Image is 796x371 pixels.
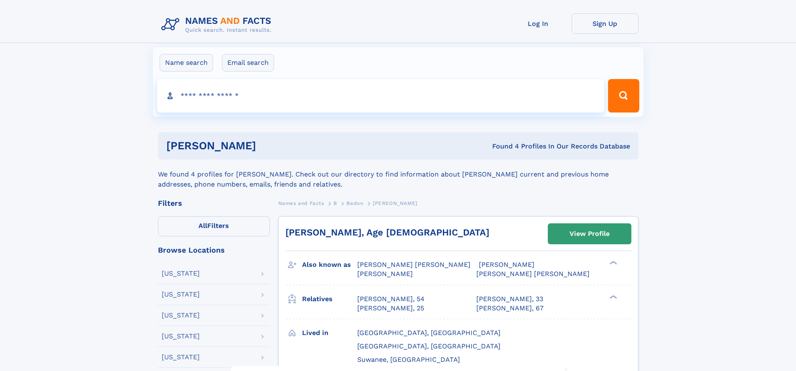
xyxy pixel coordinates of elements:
div: View Profile [570,224,610,243]
div: ❯ [608,260,618,266]
a: Names and Facts [278,198,324,208]
a: [PERSON_NAME], 67 [476,304,544,313]
a: [PERSON_NAME], 54 [357,294,425,304]
div: Filters [158,200,270,207]
label: Name search [160,54,213,72]
a: B [333,198,337,208]
h3: Relatives [302,292,357,306]
div: [US_STATE] [162,270,200,277]
span: [PERSON_NAME] [357,270,413,278]
div: ❯ [608,294,618,299]
a: [PERSON_NAME], 25 [357,304,424,313]
input: search input [157,79,605,113]
a: View Profile [548,224,631,244]
span: [GEOGRAPHIC_DATA], [GEOGRAPHIC_DATA] [357,342,501,350]
div: [US_STATE] [162,312,200,319]
div: Found 4 Profiles In Our Records Database [374,142,630,151]
span: [PERSON_NAME] [PERSON_NAME] [357,261,470,269]
a: [PERSON_NAME], Age [DEMOGRAPHIC_DATA] [285,227,489,238]
a: Sign Up [572,13,638,34]
div: Browse Locations [158,246,270,254]
h1: [PERSON_NAME] [166,141,374,151]
div: [US_STATE] [162,333,200,340]
span: [GEOGRAPHIC_DATA], [GEOGRAPHIC_DATA] [357,329,501,337]
a: [PERSON_NAME], 33 [476,294,543,304]
h3: Also known as [302,258,357,272]
img: Logo Names and Facts [158,13,278,36]
label: Filters [158,216,270,236]
div: [US_STATE] [162,291,200,298]
div: [US_STATE] [162,354,200,361]
button: Search Button [608,79,639,113]
a: Bedon [346,198,363,208]
a: Log In [505,13,572,34]
span: All [198,222,207,230]
h3: Lived in [302,326,357,340]
span: B [333,200,337,206]
label: Email search [222,54,274,72]
span: Suwanee, [GEOGRAPHIC_DATA] [357,356,460,363]
span: Bedon [346,200,363,206]
div: We found 4 profiles for [PERSON_NAME]. Check out our directory to find information about [PERSON_... [158,159,638,189]
span: [PERSON_NAME] [479,261,534,269]
span: [PERSON_NAME] [373,200,417,206]
span: [PERSON_NAME] [PERSON_NAME] [476,270,590,278]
